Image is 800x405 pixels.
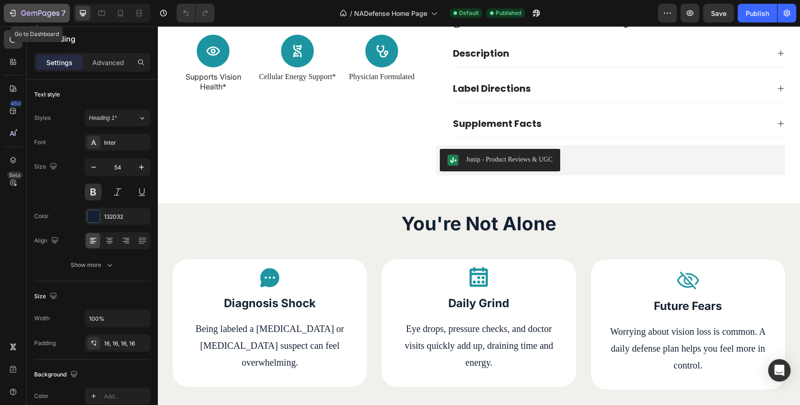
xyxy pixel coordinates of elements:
div: Text style [34,90,60,99]
div: Publish [746,8,769,18]
div: 16, 16, 16, 16 [104,339,148,348]
strong: Description [295,21,351,34]
span: / [350,8,352,18]
div: Add... [104,392,148,401]
span: Published [496,9,521,17]
div: Width [34,314,50,323]
strong: You're Not Alone [244,186,399,209]
div: Open Intercom Messenger [768,359,791,382]
strong: Supplement Facts [295,91,384,104]
p: Heading [45,33,147,44]
img: CKbw46nFy_YCEAE=.png [289,128,301,140]
p: Advanced [92,58,124,67]
span: NADefense Home Page [354,8,427,18]
div: 132032 [104,213,148,221]
p: Eye drops, pressure checks, and doctor visits quickly add up, draining time and energy. [240,294,402,345]
strong: Label Directions [295,56,373,69]
p: Worrying about vision loss is common. A daily defense plan helps you feel more in control. [449,297,611,347]
span: Default [459,9,479,17]
div: Styles [34,114,51,122]
span: Heading 1* [89,114,117,122]
button: Show more [34,257,150,273]
span: Save [711,9,726,17]
p: Future Fears [449,272,611,287]
p: Being labeled a [MEDICAL_DATA] or [MEDICAL_DATA] suspect can feel overwhelming. [31,294,193,345]
div: Junip ‑ Product Reviews & UGC [308,128,395,138]
button: Heading 1* [85,110,150,126]
button: Save [703,4,734,22]
p: 7 [61,7,66,19]
div: Undo/Redo [177,4,215,22]
p: Settings [46,58,73,67]
p: Physician Formulated [185,46,263,56]
div: Show more [71,260,114,270]
div: Size [34,161,59,173]
iframe: Design area [158,26,800,405]
div: 450 [9,100,22,107]
div: Inter [104,139,148,147]
div: Padding [34,339,56,347]
div: Font [34,138,46,147]
button: 7 [4,4,70,22]
input: Auto [85,310,150,327]
p: Diagnosis Shock [31,270,193,284]
button: Junip ‑ Product Reviews & UGC [282,123,402,145]
div: Color [34,392,49,400]
div: Beta [7,171,22,179]
p: Daily Grind [240,270,402,284]
button: Publish [738,4,777,22]
div: Color [34,212,49,221]
div: Size [34,290,59,303]
div: Align [34,235,60,247]
div: Background [34,368,80,381]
